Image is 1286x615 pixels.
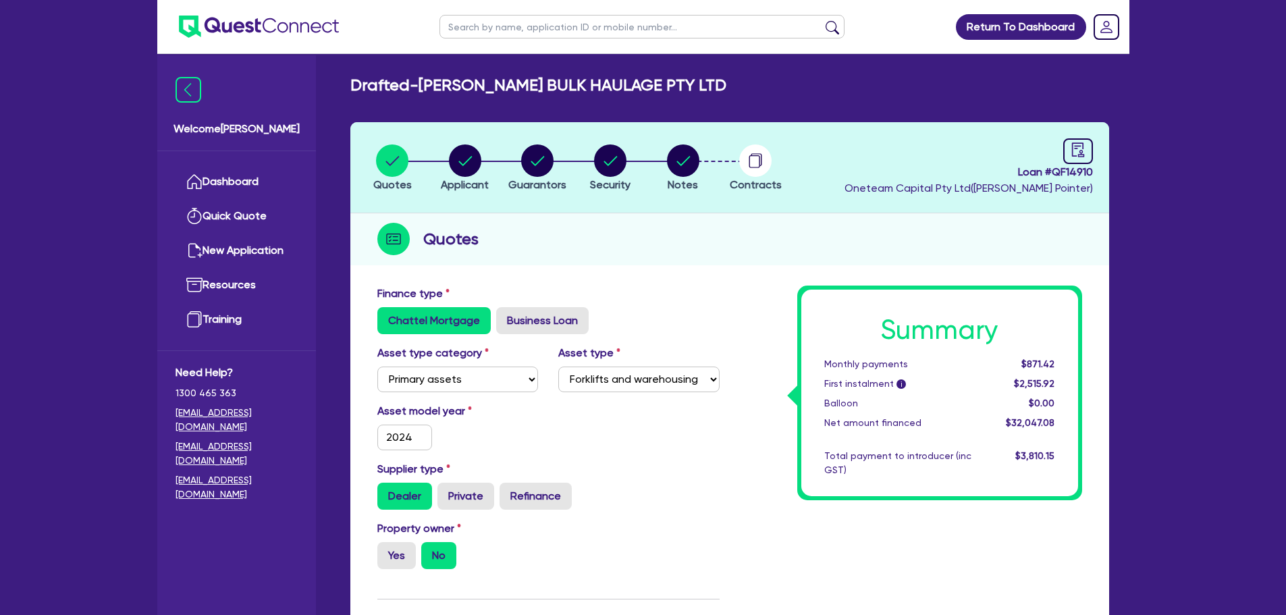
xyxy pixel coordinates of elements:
[508,144,567,194] button: Guarantors
[956,14,1086,40] a: Return To Dashboard
[377,520,461,537] label: Property owner
[1029,398,1054,408] span: $0.00
[377,223,410,255] img: step-icon
[377,483,432,510] label: Dealer
[186,311,203,327] img: training
[373,144,412,194] button: Quotes
[1014,378,1054,389] span: $2,515.92
[186,242,203,259] img: new-application
[173,121,300,137] span: Welcome [PERSON_NAME]
[508,178,566,191] span: Guarantors
[845,182,1093,194] span: Oneteam Capital Pty Ltd ( [PERSON_NAME] Pointer )
[814,377,982,391] div: First instalment
[496,307,589,334] label: Business Loan
[176,406,298,434] a: [EMAIL_ADDRESS][DOMAIN_NAME]
[176,473,298,502] a: [EMAIL_ADDRESS][DOMAIN_NAME]
[814,416,982,430] div: Net amount financed
[377,286,450,302] label: Finance type
[373,178,412,191] span: Quotes
[367,403,549,419] label: Asset model year
[440,144,489,194] button: Applicant
[441,178,489,191] span: Applicant
[824,314,1055,346] h1: Summary
[1089,9,1124,45] a: Dropdown toggle
[1006,417,1054,428] span: $32,047.08
[814,357,982,371] div: Monthly payments
[176,302,298,337] a: Training
[377,461,450,477] label: Supplier type
[845,164,1093,180] span: Loan # QF14910
[730,178,782,191] span: Contracts
[590,178,631,191] span: Security
[421,542,456,569] label: No
[377,542,416,569] label: Yes
[186,208,203,224] img: quick-quote
[666,144,700,194] button: Notes
[500,483,572,510] label: Refinance
[437,483,494,510] label: Private
[439,15,845,38] input: Search by name, application ID or mobile number...
[814,396,982,410] div: Balloon
[589,144,631,194] button: Security
[1021,358,1054,369] span: $871.42
[1063,138,1093,164] a: audit
[423,227,479,251] h2: Quotes
[377,345,489,361] label: Asset type category
[186,277,203,293] img: resources
[176,386,298,400] span: 1300 465 363
[668,178,698,191] span: Notes
[729,144,782,194] button: Contracts
[176,234,298,268] a: New Application
[176,365,298,381] span: Need Help?
[1071,142,1086,157] span: audit
[350,76,726,95] h2: Drafted - [PERSON_NAME] BULK HAULAGE PTY LTD
[896,379,906,389] span: i
[179,16,339,38] img: quest-connect-logo-blue
[176,268,298,302] a: Resources
[176,199,298,234] a: Quick Quote
[176,165,298,199] a: Dashboard
[176,439,298,468] a: [EMAIL_ADDRESS][DOMAIN_NAME]
[814,449,982,477] div: Total payment to introducer (inc GST)
[176,77,201,103] img: icon-menu-close
[558,345,620,361] label: Asset type
[377,307,491,334] label: Chattel Mortgage
[1015,450,1054,461] span: $3,810.15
